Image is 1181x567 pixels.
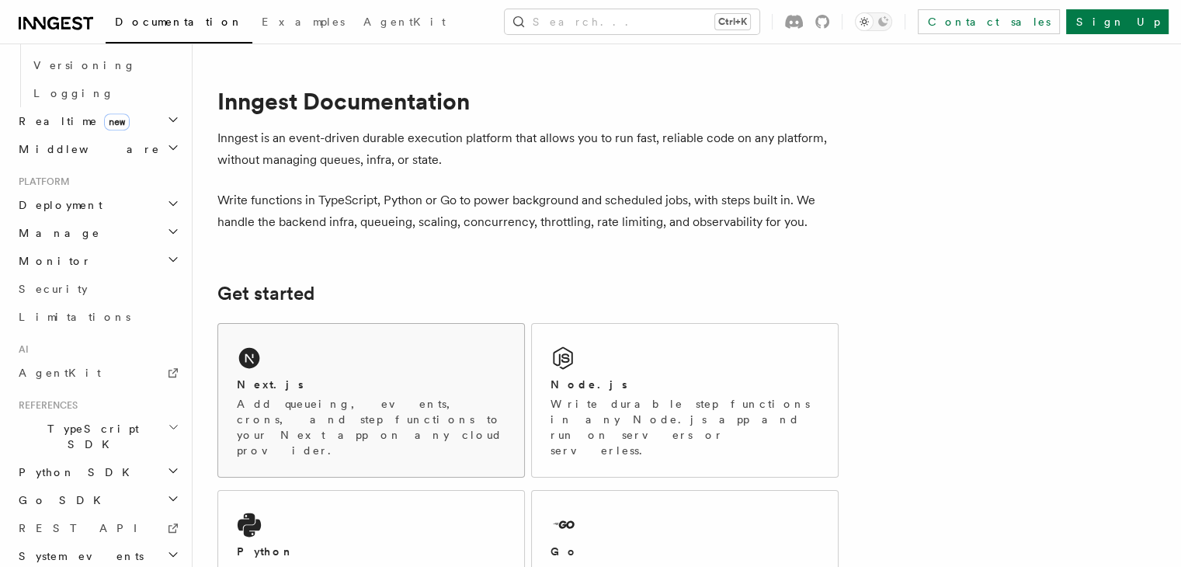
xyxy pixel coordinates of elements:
span: Deployment [12,197,102,213]
h2: Python [237,544,294,559]
p: Inngest is an event-driven durable execution platform that allows you to run fast, reliable code ... [217,127,839,171]
p: Write durable step functions in any Node.js app and run on servers or serverless. [551,396,819,458]
span: TypeScript SDK [12,421,168,452]
h2: Go [551,544,578,559]
span: Monitor [12,253,92,269]
button: Go SDK [12,486,182,514]
span: Python SDK [12,464,139,480]
a: REST API [12,514,182,542]
a: Examples [252,5,354,42]
span: AI [12,343,29,356]
span: AgentKit [363,16,446,28]
h1: Inngest Documentation [217,87,839,115]
span: Documentation [115,16,243,28]
a: Versioning [27,51,182,79]
a: Security [12,275,182,303]
a: Get started [217,283,314,304]
a: Sign Up [1066,9,1169,34]
a: Documentation [106,5,252,43]
span: Limitations [19,311,130,323]
span: Middleware [12,141,160,157]
span: Platform [12,176,70,188]
span: Manage [12,225,100,241]
button: Toggle dark mode [855,12,892,31]
button: Search...Ctrl+K [505,9,759,34]
button: Python SDK [12,458,182,486]
a: AgentKit [354,5,455,42]
span: System events [12,548,144,564]
a: AgentKit [12,359,182,387]
p: Add queueing, events, crons, and step functions to your Next app on any cloud provider. [237,396,505,458]
span: new [104,113,130,130]
button: Middleware [12,135,182,163]
button: Monitor [12,247,182,275]
button: Deployment [12,191,182,219]
a: Contact sales [918,9,1060,34]
span: Security [19,283,88,295]
h2: Next.js [237,377,304,392]
kbd: Ctrl+K [715,14,750,30]
a: Limitations [12,303,182,331]
span: References [12,399,78,412]
p: Write functions in TypeScript, Python or Go to power background and scheduled jobs, with steps bu... [217,190,839,233]
span: Realtime [12,113,130,129]
span: Logging [33,87,114,99]
span: Examples [262,16,345,28]
button: Realtimenew [12,107,182,135]
a: Next.jsAdd queueing, events, crons, and step functions to your Next app on any cloud provider. [217,323,525,478]
h2: Node.js [551,377,627,392]
button: TypeScript SDK [12,415,182,458]
span: Versioning [33,59,136,71]
span: Go SDK [12,492,110,508]
button: Manage [12,219,182,247]
a: Node.jsWrite durable step functions in any Node.js app and run on servers or serverless. [531,323,839,478]
span: REST API [19,522,151,534]
a: Logging [27,79,182,107]
span: AgentKit [19,367,101,379]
